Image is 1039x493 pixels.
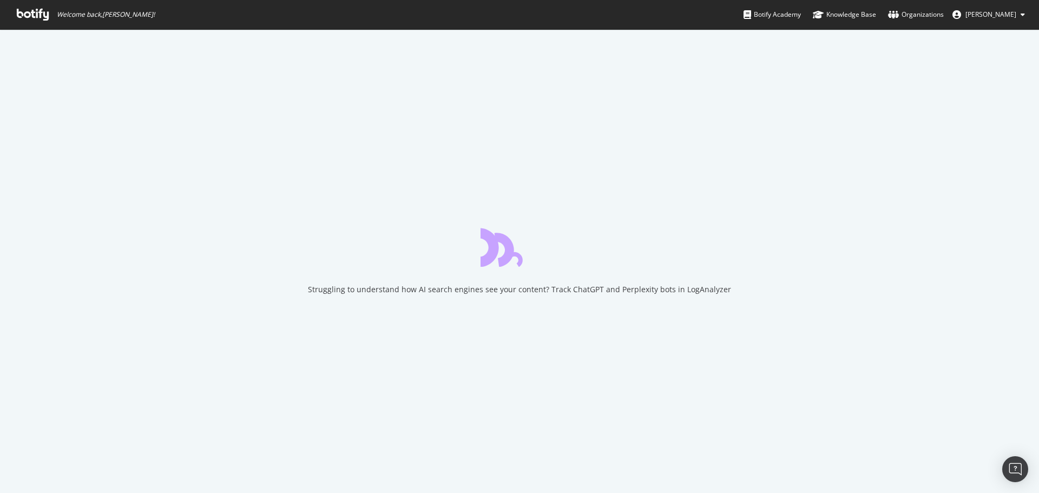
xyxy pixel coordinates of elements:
div: animation [481,228,558,267]
span: Bill Elward [965,10,1016,19]
div: Botify Academy [744,9,801,20]
div: Open Intercom Messenger [1002,456,1028,482]
div: Knowledge Base [813,9,876,20]
div: Organizations [888,9,944,20]
button: [PERSON_NAME] [944,6,1034,23]
span: Welcome back, [PERSON_NAME] ! [57,10,155,19]
div: Struggling to understand how AI search engines see your content? Track ChatGPT and Perplexity bot... [308,284,731,295]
